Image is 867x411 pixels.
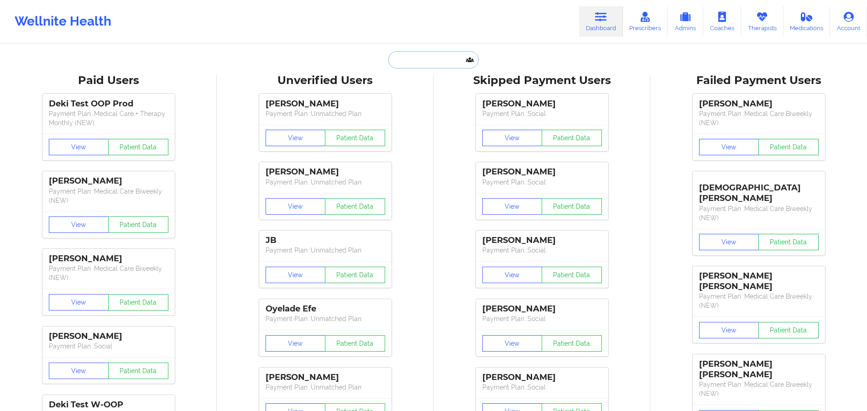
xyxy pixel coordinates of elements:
button: View [266,267,326,283]
button: Patient Data [325,198,385,215]
button: Patient Data [542,130,602,146]
p: Payment Plan : Medical Care + Therapy Monthly (NEW) [49,109,168,127]
div: [PERSON_NAME] [482,235,602,246]
button: Patient Data [542,267,602,283]
button: View [482,335,543,352]
p: Payment Plan : Social [482,314,602,323]
div: [PERSON_NAME] [49,253,168,264]
button: Patient Data [758,322,819,338]
p: Payment Plan : Unmatched Plan [266,178,385,187]
div: Skipped Payment Users [440,74,644,88]
button: View [266,198,326,215]
div: [PERSON_NAME] [266,99,385,109]
button: View [699,234,759,250]
p: Payment Plan : Medical Care Biweekly (NEW) [699,204,819,222]
button: Patient Data [108,363,168,379]
button: Patient Data [108,216,168,233]
button: View [482,198,543,215]
p: Payment Plan : Social [482,109,602,118]
p: Payment Plan : Social [482,246,602,255]
p: Payment Plan : Unmatched Plan [266,246,385,255]
button: View [482,130,543,146]
div: [PERSON_NAME] [PERSON_NAME] [699,271,819,292]
div: [PERSON_NAME] [266,372,385,383]
p: Payment Plan : Social [482,383,602,392]
button: View [699,322,759,338]
button: Patient Data [108,139,168,155]
button: Patient Data [325,130,385,146]
div: Oyelade Efe [266,304,385,314]
a: Coaches [703,6,741,37]
div: [PERSON_NAME] [482,372,602,383]
a: Therapists [741,6,783,37]
div: [PERSON_NAME] [699,99,819,109]
button: View [482,267,543,283]
p: Payment Plan : Unmatched Plan [266,314,385,323]
div: Deki Test OOP Prod [49,99,168,109]
p: Payment Plan : Medical Care Biweekly (NEW) [699,292,819,310]
button: View [49,294,109,311]
div: Failed Payment Users [657,74,861,88]
div: [PERSON_NAME] [PERSON_NAME] [699,359,819,380]
div: [PERSON_NAME] [482,99,602,109]
a: Prescribers [623,6,668,37]
div: [PERSON_NAME] [482,304,602,314]
a: Dashboard [579,6,623,37]
button: View [266,130,326,146]
div: [PERSON_NAME] [49,331,168,342]
p: Payment Plan : Medical Care Biweekly (NEW) [49,264,168,282]
button: View [49,216,109,233]
div: Paid Users [6,74,210,88]
p: Payment Plan : Medical Care Biweekly (NEW) [699,109,819,127]
div: [PERSON_NAME] [49,176,168,186]
p: Payment Plan : Social [49,342,168,351]
div: [DEMOGRAPHIC_DATA][PERSON_NAME] [699,176,819,204]
button: Patient Data [325,335,385,352]
div: [PERSON_NAME] [266,167,385,177]
div: JB [266,235,385,246]
button: View [49,139,109,155]
a: Admins [668,6,703,37]
button: Patient Data [758,139,819,155]
a: Account [830,6,867,37]
button: View [49,363,109,379]
div: Deki Test W-OOP [49,400,168,410]
p: Payment Plan : Unmatched Plan [266,109,385,118]
p: Payment Plan : Unmatched Plan [266,383,385,392]
p: Payment Plan : Medical Care Biweekly (NEW) [699,380,819,398]
button: Patient Data [108,294,168,311]
div: [PERSON_NAME] [482,167,602,177]
button: Patient Data [542,198,602,215]
p: Payment Plan : Medical Care Biweekly (NEW) [49,187,168,205]
a: Medications [783,6,830,37]
p: Payment Plan : Social [482,178,602,187]
div: Unverified Users [223,74,427,88]
button: View [266,335,326,352]
button: Patient Data [325,267,385,283]
button: View [699,139,759,155]
button: Patient Data [542,335,602,352]
button: Patient Data [758,234,819,250]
